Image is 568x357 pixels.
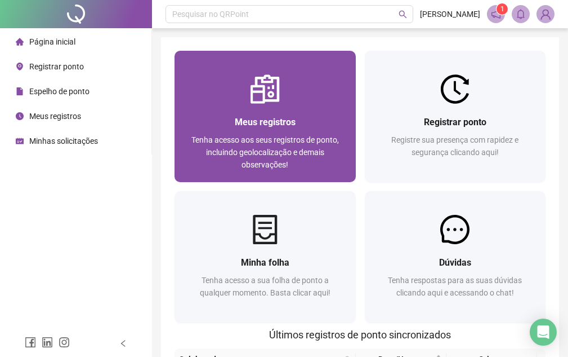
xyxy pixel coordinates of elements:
[16,38,24,46] span: home
[16,137,24,145] span: schedule
[59,337,70,348] span: instagram
[420,8,480,20] span: [PERSON_NAME]
[42,337,53,348] span: linkedin
[424,117,486,127] span: Registrar ponto
[365,51,546,182] a: Registrar pontoRegistre sua presença com rapidez e segurança clicando aqui!
[29,62,84,71] span: Registrar ponto
[119,340,127,347] span: left
[29,87,90,96] span: Espelho de ponto
[16,63,24,70] span: environment
[191,135,339,169] span: Tenha acesso aos seus registros de ponto, incluindo geolocalização e demais observações!
[269,329,451,341] span: Últimos registros de ponto sincronizados
[491,9,501,19] span: notification
[497,3,508,15] sup: 1
[516,9,526,19] span: bell
[439,257,471,268] span: Dúvidas
[391,135,518,157] span: Registre sua presença com rapidez e segurança clicando aqui!
[29,136,98,146] span: Minhas solicitações
[29,112,81,121] span: Meus registros
[175,51,356,182] a: Meus registrosTenha acesso aos seus registros de ponto, incluindo geolocalização e demais observa...
[16,112,24,120] span: clock-circle
[25,337,36,348] span: facebook
[399,10,407,19] span: search
[365,191,546,323] a: DúvidasTenha respostas para as suas dúvidas clicando aqui e acessando o chat!
[29,37,75,46] span: Página inicial
[200,276,330,297] span: Tenha acesso a sua folha de ponto a qualquer momento. Basta clicar aqui!
[241,257,289,268] span: Minha folha
[530,319,557,346] div: Open Intercom Messenger
[500,5,504,13] span: 1
[388,276,522,297] span: Tenha respostas para as suas dúvidas clicando aqui e acessando o chat!
[16,87,24,95] span: file
[537,6,554,23] img: 91369
[235,117,296,127] span: Meus registros
[175,191,356,323] a: Minha folhaTenha acesso a sua folha de ponto a qualquer momento. Basta clicar aqui!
